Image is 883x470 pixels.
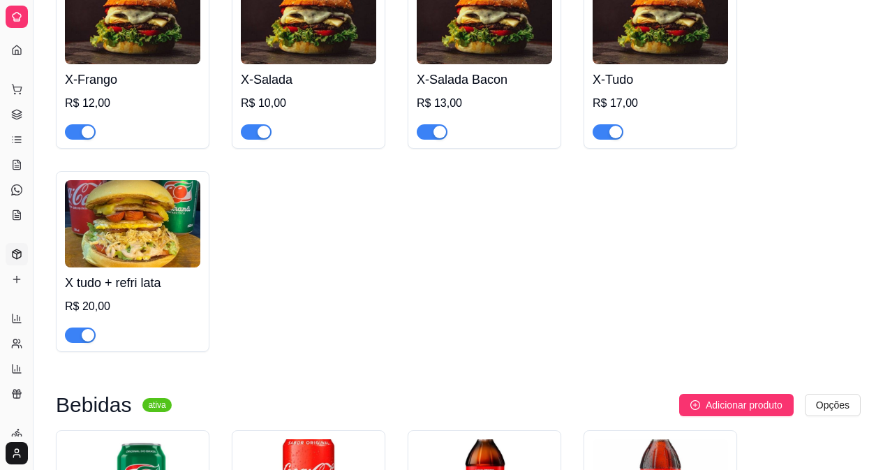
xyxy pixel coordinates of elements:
div: R$ 10,00 [241,95,376,112]
h4: X-Frango [65,70,200,89]
div: R$ 17,00 [593,95,728,112]
img: product-image [65,180,200,267]
button: Adicionar produto [679,394,794,416]
h4: X-Tudo [593,70,728,89]
span: Adicionar produto [706,397,782,413]
button: Opções [805,394,861,416]
h4: X tudo + refri lata [65,273,200,293]
span: plus-circle [690,400,700,410]
div: R$ 20,00 [65,298,200,315]
h4: X-Salada [241,70,376,89]
sup: ativa [142,398,171,412]
div: R$ 12,00 [65,95,200,112]
h4: X-Salada Bacon [417,70,552,89]
h3: Bebidas [56,397,131,413]
div: R$ 13,00 [417,95,552,112]
span: Opções [816,397,849,413]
